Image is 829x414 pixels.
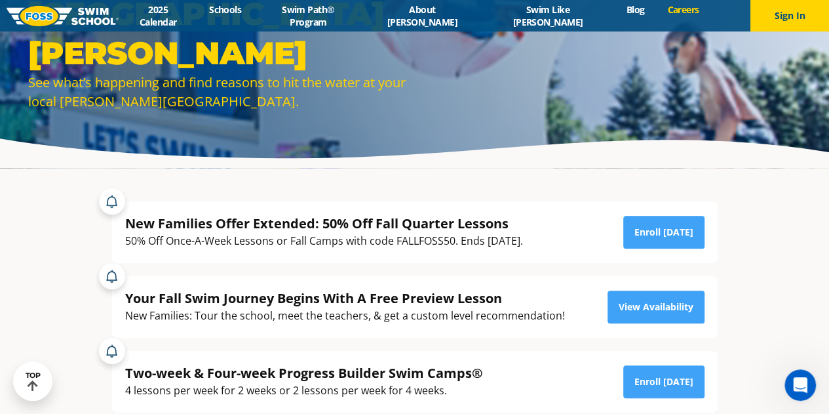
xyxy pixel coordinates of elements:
a: Blog [615,3,656,16]
div: TOP [26,371,41,392]
div: 50% Off Once-A-Week Lessons or Fall Camps with code FALLFOSS50. Ends [DATE]. [125,232,523,250]
a: 2025 Calendar [119,3,198,28]
div: New Families Offer Extended: 50% Off Fall Quarter Lessons [125,215,523,232]
div: 4 lessons per week for 2 weeks or 2 lessons per week for 4 weeks. [125,382,483,400]
a: About [PERSON_NAME] [364,3,481,28]
a: Enroll [DATE] [623,365,704,398]
a: Schools [198,3,253,16]
a: Enroll [DATE] [623,216,704,249]
a: View Availability [607,291,704,323]
div: Your Fall Swim Journey Begins With A Free Preview Lesson [125,289,565,307]
img: FOSS Swim School Logo [7,6,119,26]
div: New Families: Tour the school, meet the teachers, & get a custom level recommendation! [125,307,565,325]
a: Swim Like [PERSON_NAME] [481,3,615,28]
iframe: Intercom live chat [784,369,816,401]
div: Two-week & Four-week Progress Builder Swim Camps® [125,364,483,382]
a: Swim Path® Program [253,3,364,28]
a: Careers [656,3,710,16]
div: See what’s happening and find reasons to hit the water at your local [PERSON_NAME][GEOGRAPHIC_DATA]. [28,73,408,111]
